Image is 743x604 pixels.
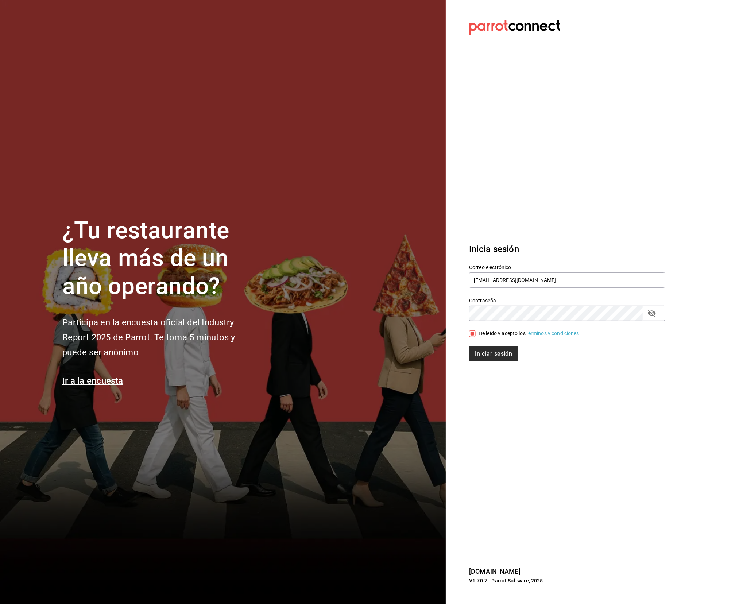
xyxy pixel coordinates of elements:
[469,346,518,361] button: Iniciar sesión
[479,330,581,337] div: He leído y acepto los
[469,298,665,303] label: Contraseña
[469,265,665,270] label: Correo electrónico
[469,272,665,288] input: Ingresa tu correo electrónico
[526,330,581,336] a: Términos y condiciones.
[469,243,665,256] h3: Inicia sesión
[62,217,259,301] h1: ¿Tu restaurante lleva más de un año operando?
[469,568,521,575] a: [DOMAIN_NAME]
[469,577,665,584] p: V1.70.7 - Parrot Software, 2025.
[646,307,658,320] button: passwordField
[62,376,123,386] a: Ir a la encuesta
[62,315,259,360] h2: Participa en la encuesta oficial del Industry Report 2025 de Parrot. Te toma 5 minutos y puede se...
